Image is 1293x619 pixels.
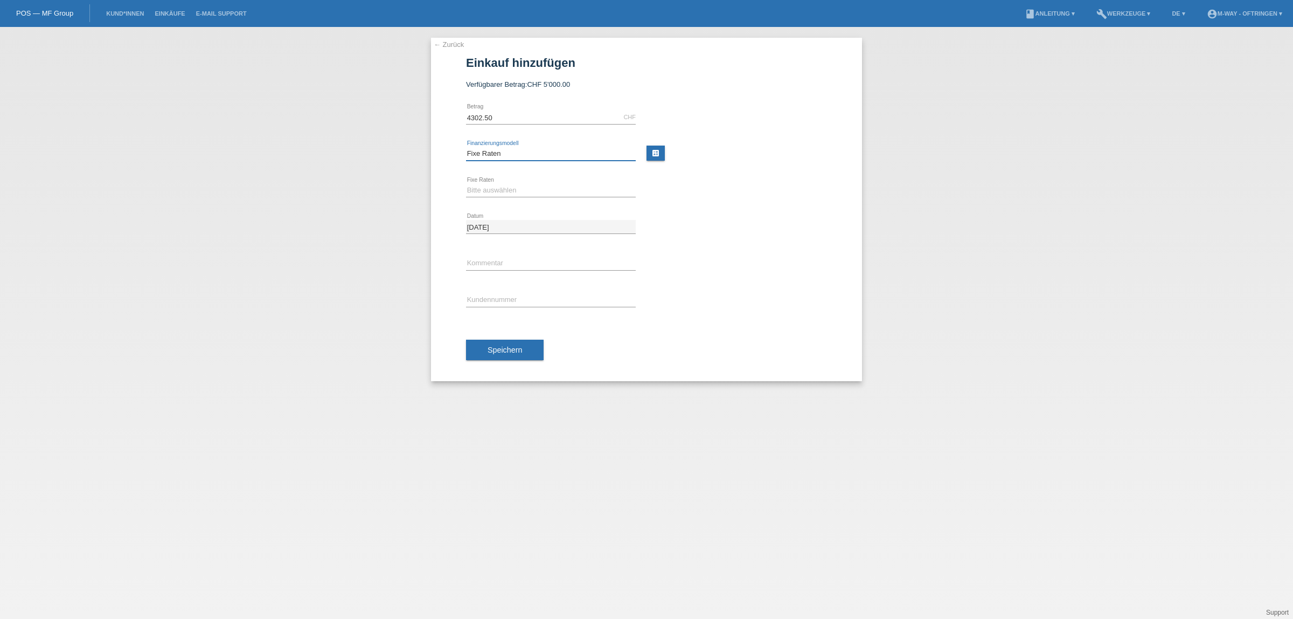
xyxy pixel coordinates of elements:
[191,10,252,17] a: E-Mail Support
[1025,9,1035,19] i: book
[466,340,544,360] button: Speichern
[149,10,190,17] a: Einkäufe
[1207,9,1218,19] i: account_circle
[434,40,464,49] a: ← Zurück
[488,346,522,354] span: Speichern
[646,146,665,161] a: calculate
[1166,10,1190,17] a: DE ▾
[16,9,73,17] a: POS — MF Group
[623,114,636,120] div: CHF
[1019,10,1080,17] a: bookAnleitung ▾
[101,10,149,17] a: Kund*innen
[1201,10,1288,17] a: account_circlem-way - Oftringen ▾
[466,56,827,70] h1: Einkauf hinzufügen
[1096,9,1107,19] i: build
[1266,609,1289,616] a: Support
[651,149,660,157] i: calculate
[527,80,570,88] span: CHF 5'000.00
[466,80,827,88] div: Verfügbarer Betrag:
[1091,10,1156,17] a: buildWerkzeuge ▾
